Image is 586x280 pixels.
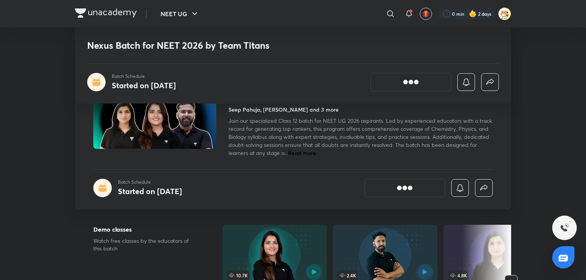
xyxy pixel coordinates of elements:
h4: Started on [DATE] [118,186,182,196]
span: 4.8K [448,271,468,280]
a: Company Logo [75,8,137,20]
span: 2.4K [338,271,358,280]
p: Batch Schedule [118,179,182,186]
span: Read more [288,149,316,156]
button: NEET UG [156,6,204,21]
button: avatar [420,8,432,20]
img: Company Logo [75,8,137,18]
img: streak [469,10,477,18]
img: avatar [422,10,429,17]
h4: Started on [DATE] [112,80,176,91]
p: Watch free classes by the educators of this batch [93,237,198,252]
button: [object Object] [371,73,451,91]
span: 10.7K [227,271,249,280]
h5: Demo classes [93,225,198,234]
img: Thumbnail [92,79,217,150]
img: Samikshya Patra [498,7,511,20]
h4: Seep Pahuja, [PERSON_NAME] and 3 more [228,105,339,114]
img: ttu [560,223,569,232]
p: Batch Schedule [112,73,176,80]
span: Join our specialized Class 12 batch for NEET UG 2026 aspirants. Led by experienced educators with... [228,117,492,156]
h1: Nexus Batch for NEET 2026 by Team Titans [87,40,388,51]
button: [object Object] [364,179,445,197]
